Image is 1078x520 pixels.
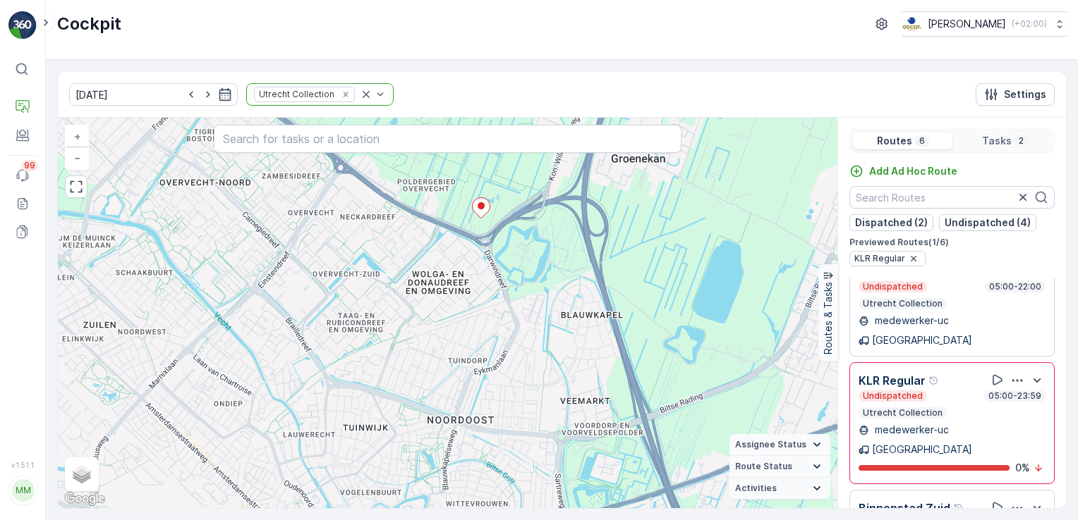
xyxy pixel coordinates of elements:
[988,281,1043,292] p: 05:00-22:00
[8,11,37,39] img: logo
[849,186,1055,209] input: Search Routes
[735,439,806,450] span: Assignee Status
[729,434,830,456] summary: Assignee Status
[918,135,926,147] p: 6
[74,130,80,142] span: +
[861,298,944,309] p: Utrecht Collection
[66,126,87,147] a: Zoom In
[861,390,924,402] p: Undispatched
[982,134,1012,148] p: Tasks
[735,483,777,494] span: Activities
[61,490,108,508] a: Open this area in Google Maps (opens a new window)
[859,372,926,389] p: KLR Regular
[1004,87,1046,101] p: Settings
[872,423,949,437] p: medewerker-uc
[12,479,35,502] div: MM
[855,216,928,230] p: Dispatched (2)
[872,333,972,347] p: [GEOGRAPHIC_DATA]
[869,164,957,178] p: Add Ad Hoc Route
[1012,18,1047,30] p: ( +02:00 )
[859,500,950,516] p: Binnenstad Zuid
[729,456,830,478] summary: Route Status
[928,375,940,386] div: Help Tooltip Icon
[57,13,121,35] p: Cockpit
[861,281,924,292] p: Undispatched
[953,502,964,514] div: Help Tooltip Icon
[854,253,905,264] span: KLR Regular
[902,11,1067,37] button: [PERSON_NAME](+02:00)
[849,237,1055,248] p: Previewed Routes ( 1 / 6 )
[939,214,1036,231] button: Undispatched (4)
[735,461,792,472] span: Route Status
[338,89,353,100] div: Remove Utrecht Collection
[976,83,1055,106] button: Settings
[1015,461,1030,475] p: 0 %
[66,459,97,490] a: Layers
[8,461,37,469] span: v 1.51.1
[69,83,238,106] input: dd/mm/yyyy
[872,314,949,328] p: medewerker-uc
[1017,135,1025,147] p: 2
[66,147,87,168] a: Zoom Out
[24,160,35,171] p: 99
[861,407,944,419] p: Utrecht Collection
[214,125,682,153] input: Search for tasks or a location
[61,490,108,508] img: Google
[877,134,912,148] p: Routes
[821,283,835,355] p: Routes & Tasks
[987,390,1043,402] p: 05:00-23:59
[255,87,337,101] div: Utrecht Collection
[729,478,830,500] summary: Activities
[945,216,1031,230] p: Undispatched (4)
[902,16,922,32] img: basis-logo_rgb2x.png
[928,17,1006,31] p: [PERSON_NAME]
[8,472,37,509] button: MM
[74,151,81,163] span: −
[849,164,957,178] a: Add Ad Hoc Route
[849,214,933,231] button: Dispatched (2)
[872,442,972,457] p: [GEOGRAPHIC_DATA]
[8,161,37,190] a: 99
